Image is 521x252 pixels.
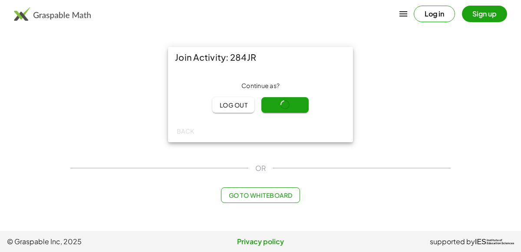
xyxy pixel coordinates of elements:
span: IES [475,238,486,246]
span: Log out [219,101,247,109]
button: Go to Whiteboard [221,187,300,203]
button: Log out [212,97,254,113]
button: Log in [414,6,455,22]
span: Go to Whiteboard [228,191,292,199]
button: Sign up [462,6,507,22]
div: Join Activity: 284JR [168,47,353,68]
div: Continue as ? [175,82,346,90]
a: Privacy policy [176,236,345,247]
span: Institute of Education Sciences [487,239,514,245]
span: © Graspable Inc, 2025 [7,236,176,247]
span: OR [255,163,266,173]
a: IESInstitute ofEducation Sciences [475,236,514,247]
span: supported by [430,236,475,247]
